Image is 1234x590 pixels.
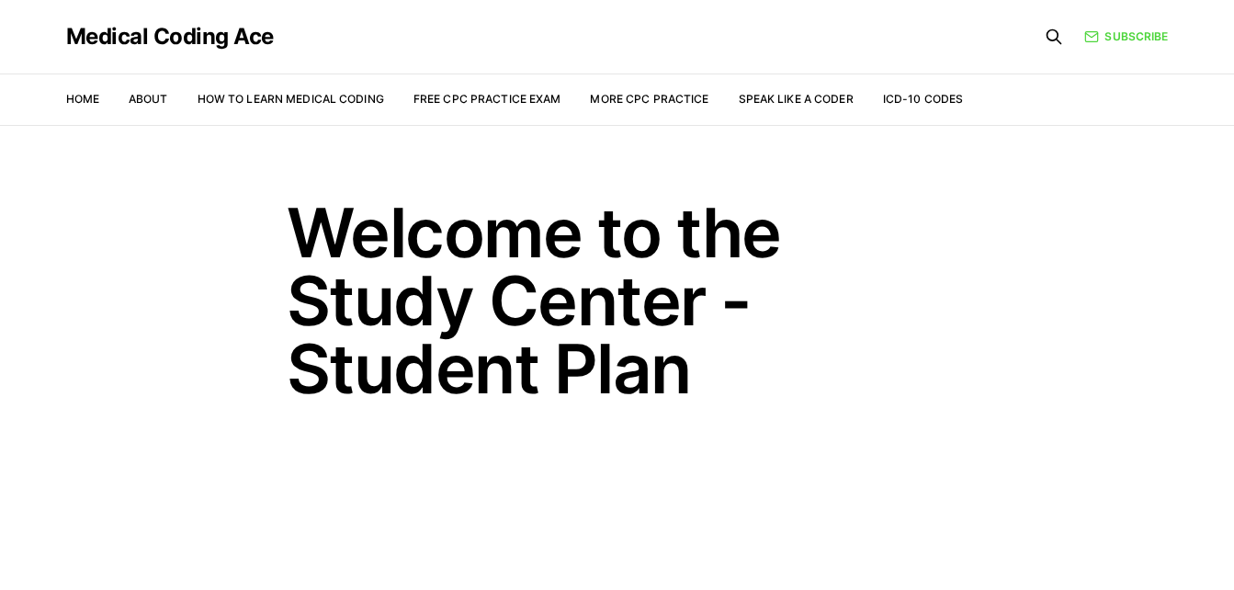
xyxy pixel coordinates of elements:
[883,92,963,106] a: ICD-10 Codes
[66,26,274,48] a: Medical Coding Ace
[66,92,99,106] a: Home
[413,92,561,106] a: Free CPC Practice Exam
[198,92,384,106] a: How to Learn Medical Coding
[590,92,708,106] a: More CPC Practice
[1084,28,1168,45] a: Subscribe
[129,92,168,106] a: About
[739,92,854,106] a: Speak Like a Coder
[287,199,948,403] h1: Welcome to the Study Center - Student Plan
